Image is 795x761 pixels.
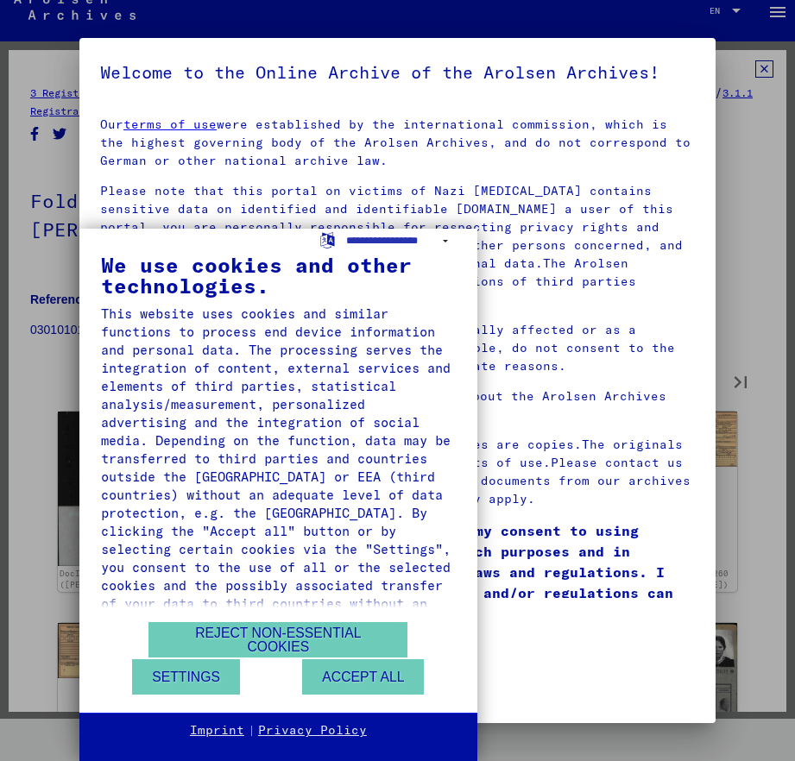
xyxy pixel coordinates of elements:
[190,722,244,739] a: Imprint
[132,659,240,695] button: Settings
[101,305,456,631] div: This website uses cookies and similar functions to process end device information and personal da...
[101,255,456,296] div: We use cookies and other technologies.
[148,622,407,657] button: Reject non-essential cookies
[302,659,424,695] button: Accept all
[258,722,367,739] a: Privacy Policy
